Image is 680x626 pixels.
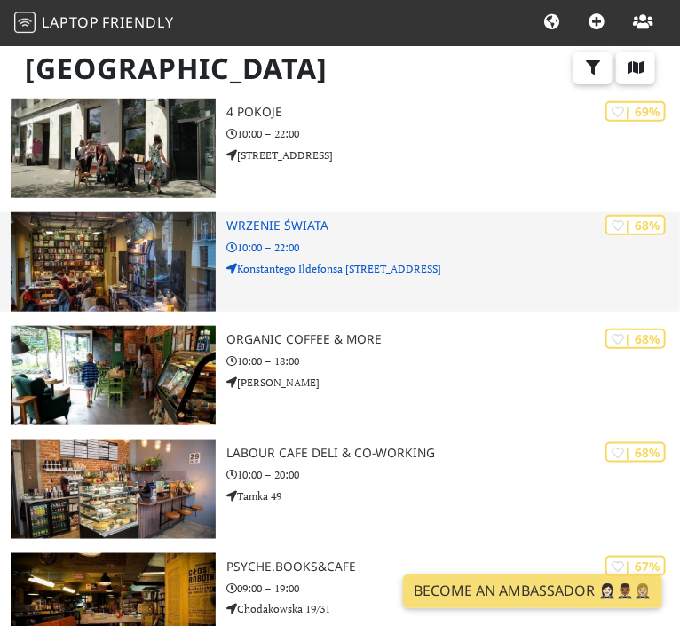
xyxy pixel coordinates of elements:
[226,332,680,347] h3: Organic Coffee & more
[14,12,36,33] img: LaptopFriendly
[226,260,680,277] p: Konstantego Ildefonsa [STREET_ADDRESS]
[226,487,680,504] p: Tamka 49
[226,125,680,142] p: 10:00 – 22:00
[226,239,680,256] p: 10:00 – 22:00
[226,466,680,483] p: 10:00 – 20:00
[605,442,666,463] div: | 68%
[226,147,680,163] p: [STREET_ADDRESS]
[226,353,680,369] p: 10:00 – 18:00
[102,12,173,32] span: Friendly
[11,326,216,425] img: Organic Coffee & more
[42,12,99,32] span: Laptop
[14,8,174,39] a: LaptopFriendly LaptopFriendly
[11,44,669,93] h1: [GEOGRAPHIC_DATA]
[11,440,216,539] img: Labour Cafe Deli & Co-working
[605,215,666,235] div: | 68%
[226,374,680,391] p: [PERSON_NAME]
[226,446,680,461] h3: Labour Cafe Deli & Co-working
[11,212,216,312] img: Wrzenie Świata
[605,329,666,349] div: | 68%
[11,99,216,198] img: 4 Pokoje
[226,218,680,234] h3: Wrzenie Świata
